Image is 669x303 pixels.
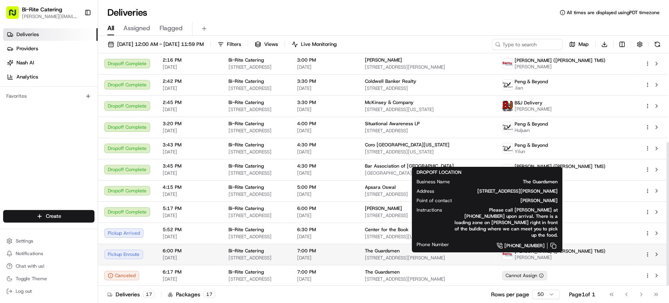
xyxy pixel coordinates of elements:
span: Jian [515,85,548,91]
span: Create [46,213,61,220]
span: Apsara Oswal [365,184,396,190]
span: [DATE] [163,276,216,282]
span: [DATE] [163,255,216,261]
input: Type to search [492,39,562,50]
span: Filters [227,41,241,48]
span: Bi-Rite Catering [228,163,264,169]
div: Packages [168,290,215,298]
span: 6:00 PM [297,205,352,212]
span: [DATE] 12:00 AM - [DATE] 11:59 PM [117,41,204,48]
span: [DATE] [163,234,216,240]
span: Bi-Rite Catering [228,78,264,84]
span: Coro [GEOGRAPHIC_DATA][US_STATE] [365,142,450,148]
span: [STREET_ADDRESS] [228,191,285,197]
span: [GEOGRAPHIC_DATA], [STREET_ADDRESS] [365,170,490,176]
a: 💻API Documentation [63,172,129,186]
img: profile_peng_cartwheel.jpg [502,143,513,153]
a: [PHONE_NUMBER] [462,241,558,250]
span: [DATE] [297,170,352,176]
span: [PERSON_NAME] [365,205,402,212]
button: Filters [214,39,245,50]
button: Create [3,210,94,223]
span: Toggle Theme [16,276,47,282]
span: Situational Awareness LP [365,120,420,127]
span: [DATE] [71,143,87,149]
span: [STREET_ADDRESS] [228,106,285,113]
h1: Deliveries [107,6,147,19]
span: Peng & Beyond [515,142,548,148]
span: 5:52 PM [163,226,216,233]
span: [DATE] [163,106,216,113]
span: 6:30 PM [297,226,352,233]
span: [DATE] [163,191,216,197]
span: [DATE] [297,149,352,155]
img: profile_bj_cartwheel_2man.png [502,101,513,111]
span: Address [417,188,434,194]
span: [STREET_ADDRESS] [228,149,285,155]
span: Instructions [417,207,442,213]
div: Past conversations [8,102,53,108]
span: [DATE] [297,212,352,219]
span: 4:30 PM [297,163,352,169]
span: [STREET_ADDRESS] [365,191,490,197]
span: 3:30 PM [297,78,352,84]
span: [STREET_ADDRESS] [228,276,285,282]
span: The Guardsmen [462,179,558,185]
span: [PERSON_NAME] [24,122,63,128]
span: Bi-Rite Catering [228,184,264,190]
span: 6:00 PM [163,248,216,254]
span: Please call [PERSON_NAME] at [PHONE_NUMBER] upon arrival. There is a loading zone on [PERSON_NAME... [455,207,558,238]
button: Chat with us! [3,261,94,272]
span: Nash AI [16,59,34,66]
span: [STREET_ADDRESS][PERSON_NAME] [365,255,490,261]
button: Cannot Assign [502,271,547,280]
button: [DATE] 12:00 AM - [DATE] 11:59 PM [104,39,207,50]
span: Phone Number [417,241,449,248]
p: Welcome 👋 [8,31,143,44]
button: Bi-Rite Catering[PERSON_NAME][EMAIL_ADDRESS][PERSON_NAME][DOMAIN_NAME] [3,3,81,22]
span: [STREET_ADDRESS] [228,212,285,219]
span: Deliveries [16,31,39,38]
img: Nash [8,8,24,24]
span: Coldwell Banker Realty [365,78,416,84]
span: 6:17 PM [163,269,216,275]
span: Bi-Rite Catering [228,205,264,212]
span: Bi-Rite Catering [228,226,264,233]
img: 1736555255976-a54dd68f-1ca7-489b-9aae-adbdc363a1c4 [16,143,22,150]
button: See all [121,100,143,110]
span: Knowledge Base [16,175,60,183]
div: 💻 [66,176,73,183]
span: [DATE] [297,85,352,91]
span: [PERSON_NAME] [515,254,606,261]
button: Map [566,39,592,50]
button: Views [251,39,281,50]
span: 5:00 PM [297,184,352,190]
a: Deliveries [3,28,98,41]
span: [STREET_ADDRESS] [365,128,490,134]
span: [STREET_ADDRESS][PERSON_NAME] [365,64,490,70]
span: [STREET_ADDRESS][US_STATE] [365,234,490,240]
span: Flagged [160,24,183,33]
span: 3:43 PM [163,142,216,148]
span: Center for the Book [365,226,408,233]
span: Bi-Rite Catering [228,99,264,106]
button: Start new chat [133,77,143,87]
span: Live Monitoring [301,41,337,48]
span: [STREET_ADDRESS] [228,85,285,91]
span: [DATE] [297,191,352,197]
span: [DATE] [163,64,216,70]
span: Pylon [78,195,95,201]
div: Canceled [104,271,139,280]
span: [DATE] [297,106,352,113]
span: [DATE] [297,234,352,240]
span: [DATE] [163,85,216,91]
span: [STREET_ADDRESS] [365,85,490,91]
span: Bi-Rite Catering [228,57,264,63]
span: [STREET_ADDRESS][PERSON_NAME] [365,276,490,282]
span: Log out [16,288,32,294]
span: 7:00 PM [297,269,352,275]
img: betty.jpg [502,249,513,259]
span: 2:42 PM [163,78,216,84]
span: Notifications [16,250,43,257]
